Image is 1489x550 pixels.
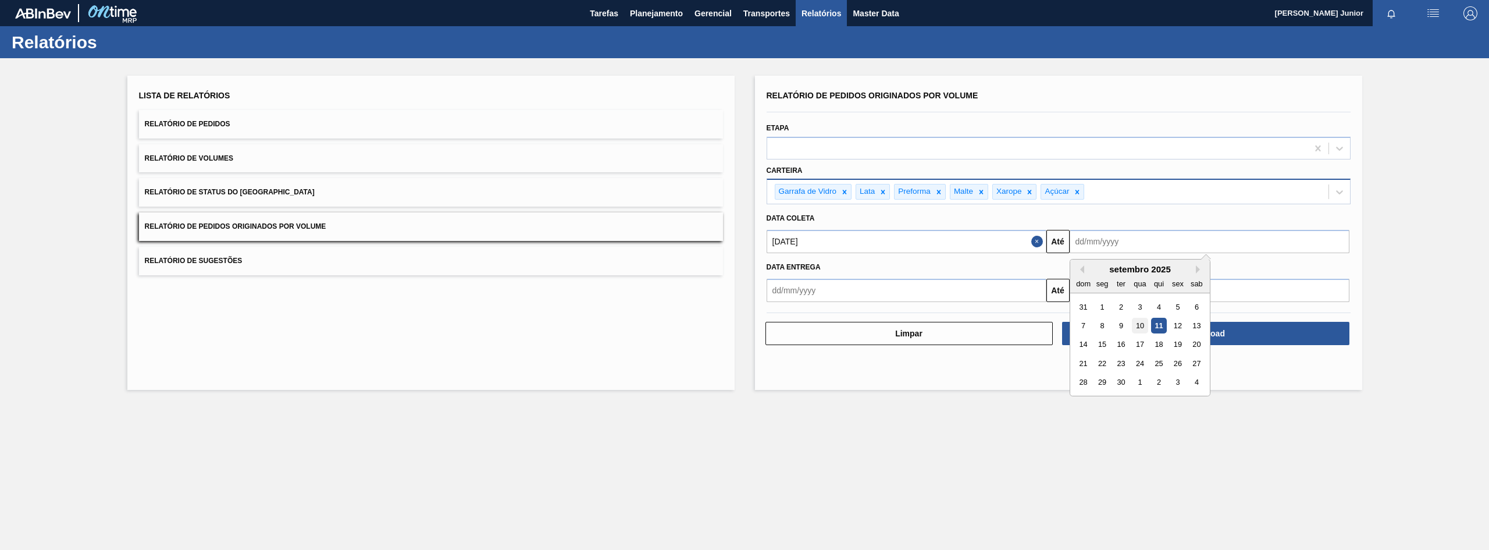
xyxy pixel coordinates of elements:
[1196,265,1204,274] button: Next Month
[145,154,233,162] span: Relatório de Volumes
[743,6,790,20] span: Transportes
[767,263,821,271] span: Data entrega
[1426,6,1440,20] img: userActions
[1070,230,1349,253] input: dd/mm/yyyy
[1094,375,1110,391] div: Choose segunda-feira, 29 de setembro de 2025
[1094,299,1110,315] div: Choose segunda-feira, 1 de setembro de 2025
[1150,276,1166,292] div: qui
[145,188,315,196] span: Relatório de Status do [GEOGRAPHIC_DATA]
[1094,318,1110,333] div: Choose segunda-feira, 8 de setembro de 2025
[139,91,230,100] span: Lista de Relatórios
[1170,299,1185,315] div: Choose sexta-feira, 5 de setembro de 2025
[767,230,1046,253] input: dd/mm/yyyy
[895,184,932,199] div: Preforma
[1113,356,1128,371] div: Choose terça-feira, 23 de setembro de 2025
[775,184,839,199] div: Garrafa de Vidro
[1150,318,1166,333] div: Choose quinta-feira, 11 de setembro de 2025
[1170,276,1185,292] div: sex
[1188,299,1204,315] div: Choose sábado, 6 de setembro de 2025
[767,166,803,175] label: Carteira
[1075,299,1091,315] div: Choose domingo, 31 de agosto de 2025
[1076,265,1084,274] button: Previous Month
[1132,318,1148,333] div: Choose quarta-feira, 10 de setembro de 2025
[145,257,243,265] span: Relatório de Sugestões
[1046,230,1070,253] button: Até
[1046,279,1070,302] button: Até
[139,144,723,173] button: Relatório de Volumes
[1075,318,1091,333] div: Choose domingo, 7 de setembro de 2025
[1113,276,1128,292] div: ter
[1113,337,1128,353] div: Choose terça-feira, 16 de setembro de 2025
[1113,299,1128,315] div: Choose terça-feira, 2 de setembro de 2025
[1074,297,1206,392] div: month 2025-09
[630,6,683,20] span: Planejamento
[1132,337,1148,353] div: Choose quarta-feira, 17 de setembro de 2025
[1113,318,1128,333] div: Choose terça-feira, 9 de setembro de 2025
[1132,299,1148,315] div: Choose quarta-feira, 3 de setembro de 2025
[139,110,723,139] button: Relatório de Pedidos
[15,8,71,19] img: TNhmsLtSVTkK8tSr43FrP2fwEKptu5GPRR3wAAAABJRU5ErkJggg==
[1075,375,1091,391] div: Choose domingo, 28 de setembro de 2025
[1188,276,1204,292] div: sab
[767,279,1046,302] input: dd/mm/yyyy
[1094,337,1110,353] div: Choose segunda-feira, 15 de setembro de 2025
[767,124,789,132] label: Etapa
[950,184,975,199] div: Malte
[802,6,841,20] span: Relatórios
[1188,356,1204,371] div: Choose sábado, 27 de setembro de 2025
[1075,337,1091,353] div: Choose domingo, 14 de setembro de 2025
[139,247,723,275] button: Relatório de Sugestões
[1094,356,1110,371] div: Choose segunda-feira, 22 de setembro de 2025
[1170,318,1185,333] div: Choose sexta-feira, 12 de setembro de 2025
[1188,318,1204,333] div: Choose sábado, 13 de setembro de 2025
[767,214,815,222] span: Data coleta
[1463,6,1477,20] img: Logout
[1075,276,1091,292] div: dom
[1150,299,1166,315] div: Choose quinta-feira, 4 de setembro de 2025
[12,36,218,49] h1: Relatórios
[1188,375,1204,391] div: Choose sábado, 4 de outubro de 2025
[1170,356,1185,371] div: Choose sexta-feira, 26 de setembro de 2025
[1188,337,1204,353] div: Choose sábado, 20 de setembro de 2025
[1113,375,1128,391] div: Choose terça-feira, 30 de setembro de 2025
[1150,375,1166,391] div: Choose quinta-feira, 2 de outubro de 2025
[139,178,723,207] button: Relatório de Status do [GEOGRAPHIC_DATA]
[1373,5,1410,22] button: Notificações
[145,222,326,230] span: Relatório de Pedidos Originados por Volume
[1150,356,1166,371] div: Choose quinta-feira, 25 de setembro de 2025
[765,322,1053,345] button: Limpar
[1031,230,1046,253] button: Close
[1132,356,1148,371] div: Choose quarta-feira, 24 de setembro de 2025
[1170,337,1185,353] div: Choose sexta-feira, 19 de setembro de 2025
[145,120,230,128] span: Relatório de Pedidos
[1062,322,1349,345] button: Download
[1041,184,1071,199] div: Açúcar
[1070,264,1210,274] div: setembro 2025
[694,6,732,20] span: Gerencial
[853,6,899,20] span: Master Data
[767,91,978,100] span: Relatório de Pedidos Originados por Volume
[139,212,723,241] button: Relatório de Pedidos Originados por Volume
[856,184,877,199] div: Lata
[993,184,1024,199] div: Xarope
[1132,375,1148,391] div: Choose quarta-feira, 1 de outubro de 2025
[590,6,618,20] span: Tarefas
[1132,276,1148,292] div: qua
[1094,276,1110,292] div: seg
[1150,337,1166,353] div: Choose quinta-feira, 18 de setembro de 2025
[1075,356,1091,371] div: Choose domingo, 21 de setembro de 2025
[1170,375,1185,391] div: Choose sexta-feira, 3 de outubro de 2025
